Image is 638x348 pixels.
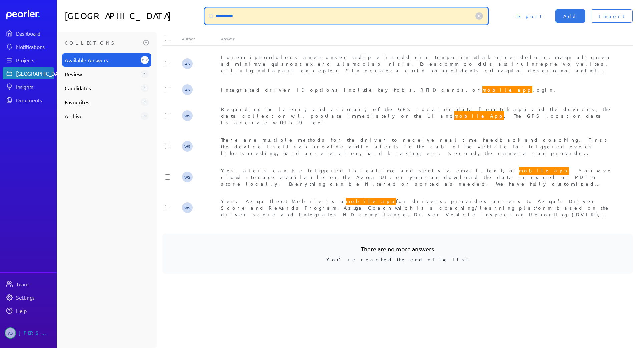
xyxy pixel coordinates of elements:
[519,166,569,175] span: mobile app
[482,85,532,94] span: mobile app
[65,112,138,120] span: Archive
[508,9,550,23] button: Export
[141,56,149,64] div: 310
[182,172,193,182] span: Wesley Simpson
[16,281,53,287] div: Team
[141,70,149,78] div: 7
[65,8,202,24] h1: [GEOGRAPHIC_DATA]
[182,141,193,152] span: Wesley Simpson
[221,85,559,94] span: Integrated driver ID options include key fobs, RFID cards, or login.
[3,27,54,39] a: Dashboard
[454,111,504,120] span: mobile App
[16,43,53,50] div: Notifications
[516,13,542,19] span: Export
[563,13,577,19] span: Add
[65,84,138,92] span: Candidates
[182,36,221,41] div: Author
[65,56,138,64] span: Available Answers
[182,202,193,213] span: Wesley Simpson
[16,307,53,314] div: Help
[141,98,149,106] div: 0
[182,84,193,95] span: Audrie Stefanini
[3,278,54,290] a: Team
[3,67,54,79] a: [GEOGRAPHIC_DATA]
[182,110,193,121] span: Wesley Simpson
[3,81,54,93] a: Insights
[6,10,54,19] a: Dashboard
[221,106,612,125] span: Regarding the latency and accuracy of the GPS location data from teh app and the devices, the dat...
[3,54,54,66] a: Projects
[16,83,53,90] div: Insights
[16,30,53,37] div: Dashboard
[16,70,66,77] div: [GEOGRAPHIC_DATA]
[221,137,609,176] span: There are multiple methods for the driver to receive real-time feedback and coaching. First, the ...
[3,305,54,317] a: Help
[346,197,396,205] span: mobile app
[173,253,622,263] p: You're reached the end of the list
[16,294,53,301] div: Settings
[3,94,54,106] a: Documents
[555,9,585,23] button: Add
[3,325,54,341] a: AS[PERSON_NAME]
[591,9,633,23] button: Import
[65,37,141,48] h3: Collections
[141,112,149,120] div: 0
[3,291,54,303] a: Settings
[221,166,612,193] span: Yes- alerts can be triggered in realtime and sent via email, text, or . You have cloud storage av...
[65,70,138,78] span: Review
[173,244,622,253] h3: There are no more answers
[19,327,52,339] div: [PERSON_NAME]
[5,327,16,339] span: Audrie Stefanini
[3,41,54,53] a: Notifications
[221,36,613,41] div: Answer
[16,57,53,63] div: Projects
[141,84,149,92] div: 0
[182,58,193,69] span: Audrie Stefanini
[599,13,625,19] span: Import
[16,97,53,103] div: Documents
[65,98,138,106] span: Favourites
